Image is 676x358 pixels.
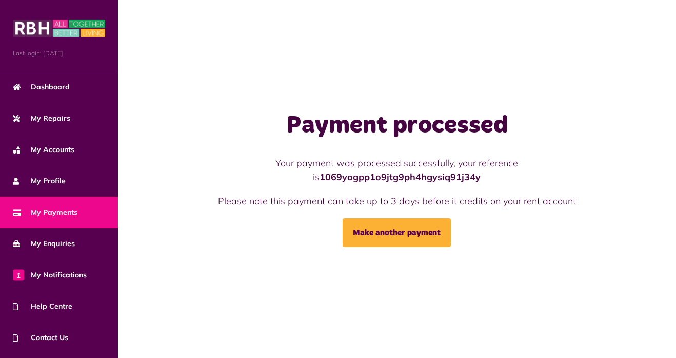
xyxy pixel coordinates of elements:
[13,18,105,39] img: MyRBH
[13,238,75,249] span: My Enquiries
[208,111,587,141] h1: Payment processed
[13,270,87,280] span: My Notifications
[13,176,66,186] span: My Profile
[208,156,587,184] p: Your payment was processed successfully, your reference is
[13,49,105,58] span: Last login: [DATE]
[320,171,481,183] strong: 1069yogpp1o9jtg9ph4hgysiq91j34y
[13,113,70,124] span: My Repairs
[13,82,70,92] span: Dashboard
[13,332,68,343] span: Contact Us
[13,301,72,312] span: Help Centre
[13,207,77,218] span: My Payments
[343,218,451,247] a: Make another payment
[13,144,74,155] span: My Accounts
[13,269,24,280] span: 1
[208,194,587,208] p: Please note this payment can take up to 3 days before it credits on your rent account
